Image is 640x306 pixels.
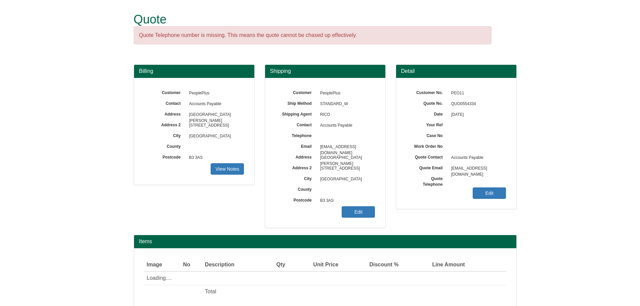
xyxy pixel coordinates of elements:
[275,185,317,192] label: County
[139,68,249,74] h3: Billing
[270,68,380,74] h3: Shipping
[406,120,448,128] label: Your Ref
[211,163,244,175] a: View Notes
[144,88,186,96] label: Customer
[317,195,375,206] span: B3 3AS
[134,26,492,45] div: Quote Telephone number is missing. This means the quote cannot be chased up effectively.
[144,152,186,160] label: Postcode
[275,195,317,203] label: Postcode
[144,271,468,285] td: Loading....
[186,88,244,99] span: PeoplePlus
[406,174,448,187] label: Quote Telephone
[401,68,511,74] h3: Detail
[144,258,180,272] th: Image
[186,120,244,131] span: [STREET_ADDRESS]
[406,152,448,160] label: Quote Contact
[401,258,468,272] th: Line Amount
[275,142,317,149] label: Email
[275,110,317,117] label: Shipping Agent
[317,99,375,110] span: STANDARD_W
[263,258,288,272] th: Qty
[473,187,506,199] a: Edit
[275,120,317,128] label: Contact
[406,99,448,106] label: Quote No.
[406,163,448,171] label: Quote Email
[406,110,448,117] label: Date
[202,285,263,298] td: Total
[406,88,448,96] label: Customer No.
[186,131,244,142] span: [GEOGRAPHIC_DATA]
[317,174,375,185] span: [GEOGRAPHIC_DATA]
[144,120,186,128] label: Address 2
[275,88,317,96] label: Customer
[186,110,244,120] span: [GEOGRAPHIC_DATA][PERSON_NAME]
[341,258,401,272] th: Discount %
[144,142,186,149] label: County
[275,99,317,106] label: Ship Method
[448,152,506,163] span: Accounts Payable
[288,258,341,272] th: Unit Price
[317,142,375,152] span: [EMAIL_ADDRESS][DOMAIN_NAME]
[406,142,448,149] label: Work Order No
[186,152,244,163] span: B3 3AS
[144,131,186,139] label: City
[144,110,186,117] label: Address
[317,163,375,174] span: [STREET_ADDRESS]
[317,120,375,131] span: Accounts Payable
[342,206,375,218] a: Edit
[448,163,506,174] span: [EMAIL_ADDRESS][DOMAIN_NAME]
[202,258,263,272] th: Description
[317,152,375,163] span: [GEOGRAPHIC_DATA][PERSON_NAME]
[448,110,506,120] span: [DATE]
[448,99,506,110] span: QUO0554334
[275,152,317,160] label: Address
[448,88,506,99] span: PEO11
[406,131,448,139] label: Case No
[180,258,202,272] th: No
[275,163,317,171] label: Address 2
[317,88,375,99] span: PeoplePlus
[144,99,186,106] label: Contact
[186,99,244,110] span: Accounts Payable
[134,13,492,26] h1: Quote
[275,174,317,182] label: City
[317,110,375,120] span: RICO
[139,238,511,245] h2: Items
[275,131,317,139] label: Telephone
